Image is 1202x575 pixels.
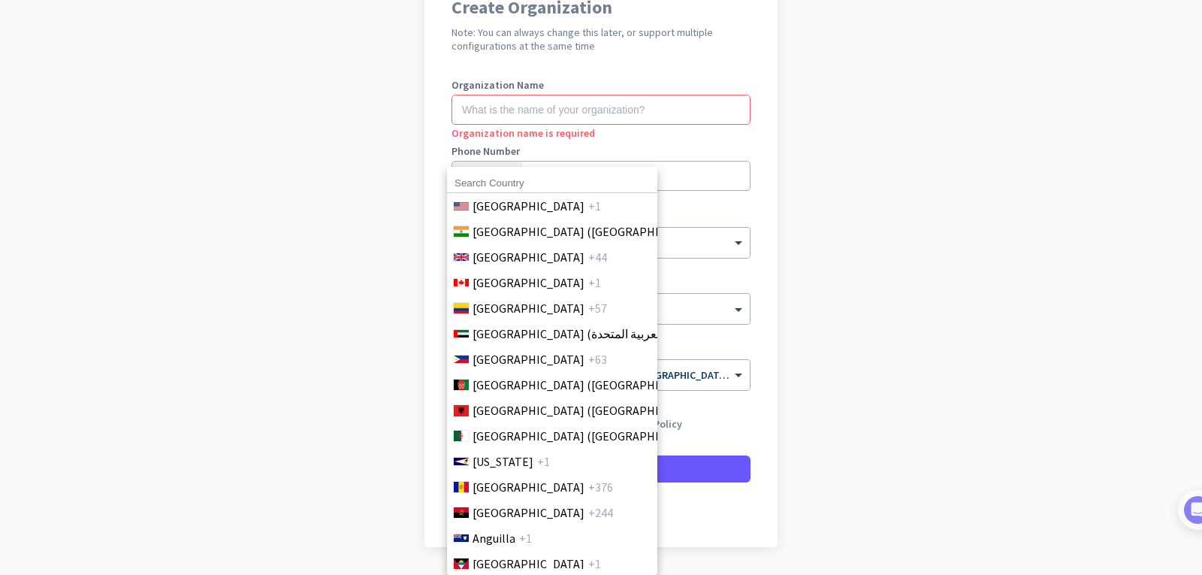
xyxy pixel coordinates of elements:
[473,452,533,471] span: [US_STATE]
[588,299,607,317] span: +57
[473,555,584,573] span: [GEOGRAPHIC_DATA]
[473,197,584,215] span: [GEOGRAPHIC_DATA]
[588,350,607,368] span: +63
[473,222,707,241] span: [GEOGRAPHIC_DATA] ([GEOGRAPHIC_DATA])
[473,529,515,547] span: Anguilla
[537,452,550,471] span: +1
[473,478,584,496] span: [GEOGRAPHIC_DATA]
[473,427,707,445] span: [GEOGRAPHIC_DATA] (‫[GEOGRAPHIC_DATA]‬‎)
[473,376,707,394] span: [GEOGRAPHIC_DATA] (‫[GEOGRAPHIC_DATA]‬‎)
[473,325,710,343] span: [GEOGRAPHIC_DATA] (‫الإمارات العربية المتحدة‬‎)
[473,504,584,522] span: [GEOGRAPHIC_DATA]
[473,401,707,419] span: [GEOGRAPHIC_DATA] ([GEOGRAPHIC_DATA])
[473,350,584,368] span: [GEOGRAPHIC_DATA]
[588,504,613,522] span: +244
[588,197,601,215] span: +1
[588,248,607,266] span: +44
[473,299,584,317] span: [GEOGRAPHIC_DATA]
[447,174,657,193] input: Search Country
[588,274,601,292] span: +1
[473,274,584,292] span: [GEOGRAPHIC_DATA]
[519,529,532,547] span: +1
[588,478,613,496] span: +376
[588,555,601,573] span: +1
[473,248,584,266] span: [GEOGRAPHIC_DATA]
